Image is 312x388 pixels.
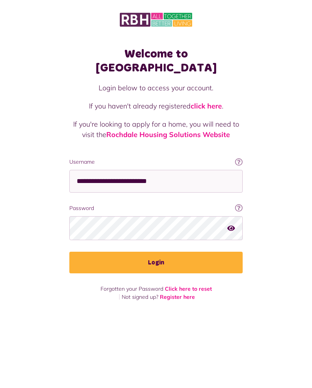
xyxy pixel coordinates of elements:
p: If you're looking to apply for a home, you will need to visit the [69,119,243,140]
p: Login below to access your account. [69,83,243,93]
h1: Welcome to [GEOGRAPHIC_DATA] [69,47,243,75]
a: Rochdale Housing Solutions Website [106,130,230,139]
a: Click here to reset [165,285,212,292]
a: click here [191,102,222,110]
label: Password [69,204,243,212]
p: If you haven't already registered . [69,101,243,111]
img: MyRBH [120,12,192,28]
a: Register here [160,293,195,300]
button: Login [69,252,243,273]
span: Not signed up? [122,293,158,300]
label: Username [69,158,243,166]
span: Forgotten your Password [101,285,163,292]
